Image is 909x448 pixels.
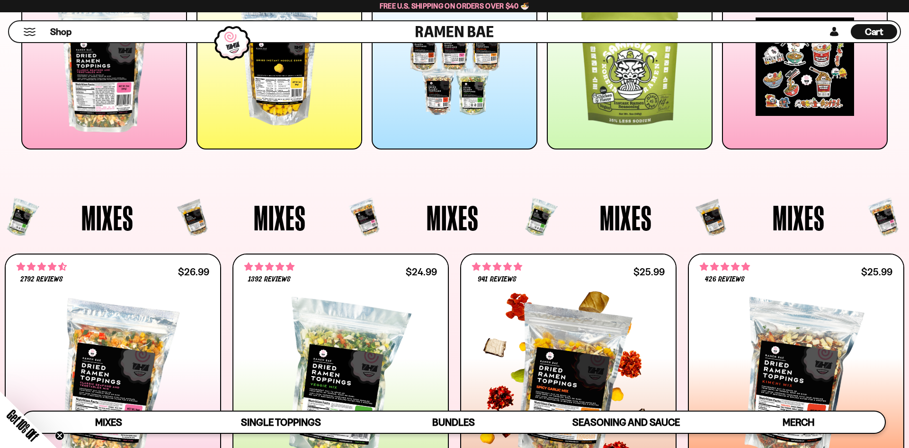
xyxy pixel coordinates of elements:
a: Shop [50,24,71,39]
span: Cart [865,26,883,37]
div: $26.99 [178,267,209,276]
span: 2792 reviews [20,276,63,283]
span: Mixes [81,200,134,235]
div: $24.99 [406,267,437,276]
span: 1392 reviews [248,276,291,283]
span: 4.76 stars [700,261,750,273]
a: Mixes [22,412,195,433]
a: Bundles [367,412,540,433]
span: Merch [783,416,814,428]
span: 941 reviews [478,276,516,283]
span: Shop [50,26,71,38]
span: Mixes [773,200,825,235]
span: Seasoning and Sauce [572,416,680,428]
span: Get 10% Off [4,407,41,444]
span: 426 reviews [705,276,745,283]
span: 4.76 stars [244,261,294,273]
span: 4.68 stars [17,261,67,273]
span: Mixes [600,200,652,235]
span: Free U.S. Shipping on Orders over $40 🍜 [380,1,530,10]
button: Mobile Menu Trigger [23,28,36,36]
a: Single Toppings [195,412,367,433]
span: Single Toppings [241,416,321,428]
a: Cart [851,21,897,42]
a: Seasoning and Sauce [540,412,712,433]
button: Close teaser [55,431,64,440]
div: $25.99 [633,267,665,276]
span: Mixes [427,200,479,235]
span: Mixes [95,416,122,428]
span: Bundles [432,416,475,428]
span: 4.75 stars [472,261,522,273]
a: Merch [713,412,885,433]
div: $25.99 [861,267,892,276]
span: Mixes [254,200,306,235]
